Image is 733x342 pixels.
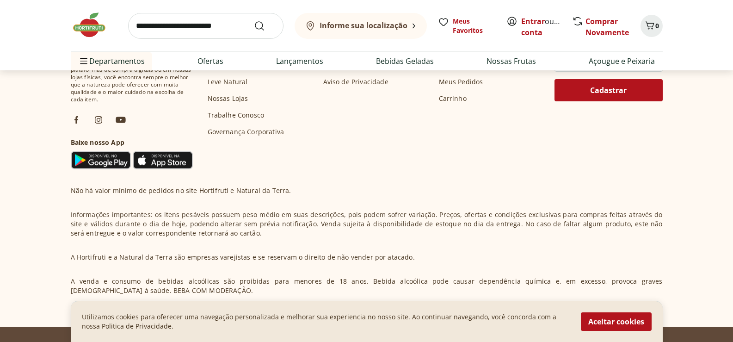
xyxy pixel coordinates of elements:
img: App Store Icon [133,151,193,169]
span: Departamentos [78,50,145,72]
button: Carrinho [641,15,663,37]
a: Meus Favoritos [438,17,495,35]
a: Criar conta [521,16,572,37]
span: Cadastrar [590,87,627,94]
img: Hortifruti [71,11,117,39]
button: Aceitar cookies [581,312,652,331]
a: Carrinho [439,94,467,103]
button: Submit Search [254,20,276,31]
a: Trabalhe Conosco [208,111,265,120]
a: Bebidas Geladas [376,56,434,67]
span: 0 [655,21,659,30]
p: Não há valor mínimo de pedidos no site Hortifruti e Natural da Terra. [71,186,291,195]
a: Lançamentos [276,56,323,67]
b: Informe sua localização [320,20,407,31]
button: Cadastrar [554,79,663,101]
p: Informações importantes: os itens pesáveis possuem peso médio em suas descrições, pois podem sofr... [71,210,663,238]
a: Aviso de Privacidade [323,77,388,87]
a: Meus Pedidos [439,77,483,87]
img: ytb [115,114,126,125]
p: A Hortifruti e a Natural da Terra são empresas varejistas e se reservam o direito de não vender p... [71,253,415,262]
button: Menu [78,50,89,72]
img: fb [71,114,82,125]
a: Nossas Frutas [487,56,536,67]
span: Meus Favoritos [453,17,495,35]
p: A venda e consumo de bebidas alcoólicas são proibidas para menores de 18 anos. Bebida alcoólica p... [71,277,663,295]
p: Utilizamos cookies para oferecer uma navegação personalizada e melhorar sua experiencia no nosso ... [82,312,570,331]
span: Hortifruti é o seu vizinho especialista em produtos frescos e naturais. Nas nossas plataformas de... [71,51,193,103]
img: ig [93,114,104,125]
a: Entrar [521,16,545,26]
a: Nossas Lojas [208,94,248,103]
a: Açougue e Peixaria [589,56,655,67]
a: Governança Corporativa [208,127,284,137]
a: Ofertas [197,56,223,67]
a: Comprar Novamente [585,16,629,37]
button: Informe sua localização [295,13,427,39]
img: Google Play Icon [71,151,131,169]
a: Leve Natural [208,77,248,87]
span: ou [521,16,562,38]
input: search [128,13,283,39]
h3: Baixe nosso App [71,138,193,147]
